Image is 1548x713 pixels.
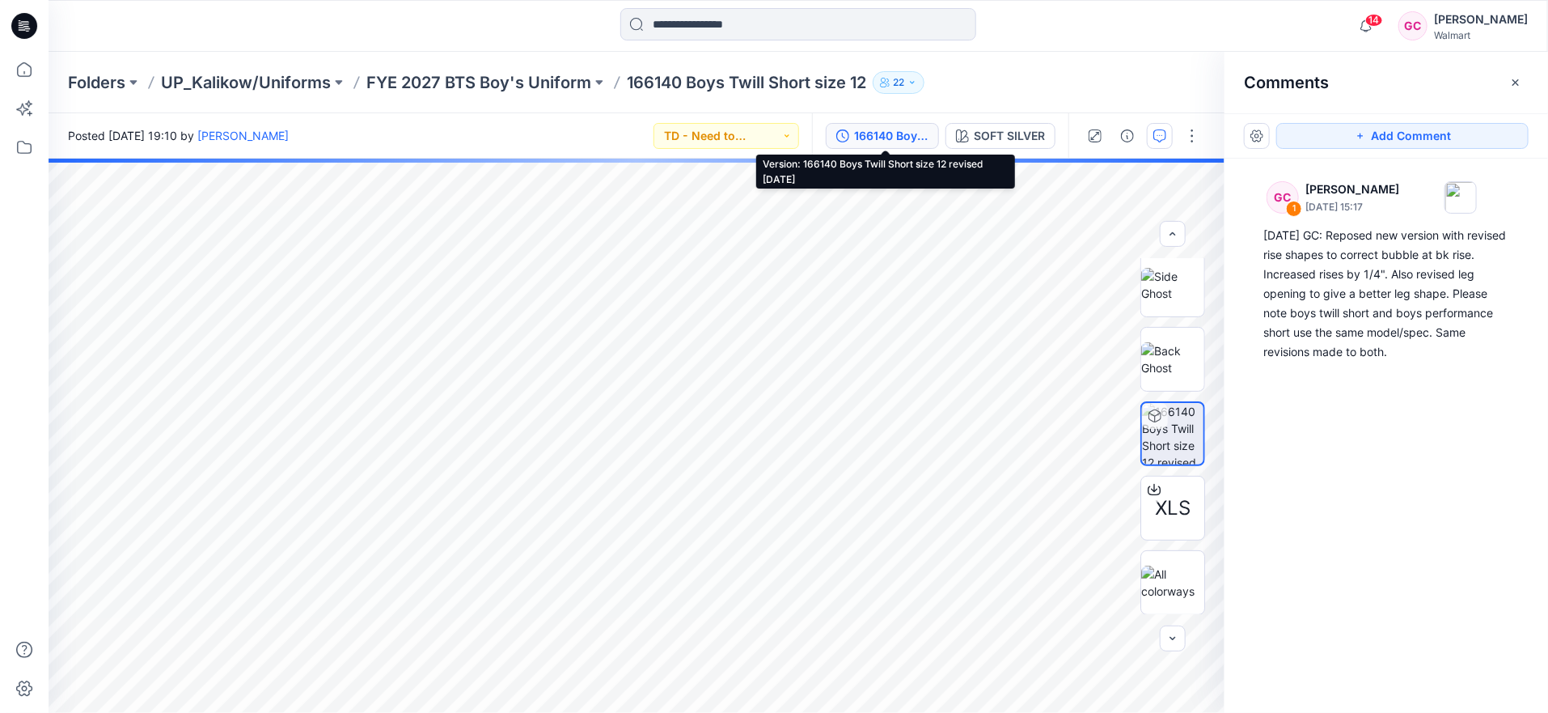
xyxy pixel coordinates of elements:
[945,123,1055,149] button: SOFT SILVER
[68,127,289,144] span: Posted [DATE] 19:10 by
[627,71,866,94] p: 166140 Boys Twill Short size 12
[197,129,289,142] a: [PERSON_NAME]
[1305,199,1399,215] p: [DATE] 15:17
[1244,73,1329,92] h2: Comments
[1263,226,1509,362] div: [DATE] GC: Reposed new version with revised rise shapes to correct bubble at bk rise. Increased r...
[893,74,904,91] p: 22
[1155,494,1191,523] span: XLS
[873,71,924,94] button: 22
[1276,123,1529,149] button: Add Comment
[1434,29,1528,41] div: Walmart
[826,123,939,149] button: 166140 Boys Twill Short size 12 revised [DATE]
[1141,268,1204,302] img: Side Ghost
[366,71,591,94] a: FYE 2027 BTS Boy's Uniform
[1398,11,1427,40] div: GC
[1114,123,1140,149] button: Details
[1142,403,1203,465] img: 166140 Boys Twill Short size 12 revised 8-18-25 SOFT SILVER
[1141,566,1204,600] img: All colorways
[1434,10,1528,29] div: [PERSON_NAME]
[68,71,125,94] a: Folders
[854,127,928,145] div: 166140 Boys Twill Short size 12 revised 8-18-25
[1305,180,1399,199] p: [PERSON_NAME]
[1267,181,1299,214] div: GC
[1141,342,1204,376] img: Back Ghost
[1286,201,1302,217] div: 1
[974,127,1045,145] div: SOFT SILVER
[1365,14,1383,27] span: 14
[161,71,331,94] a: UP_Kalikow/Uniforms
